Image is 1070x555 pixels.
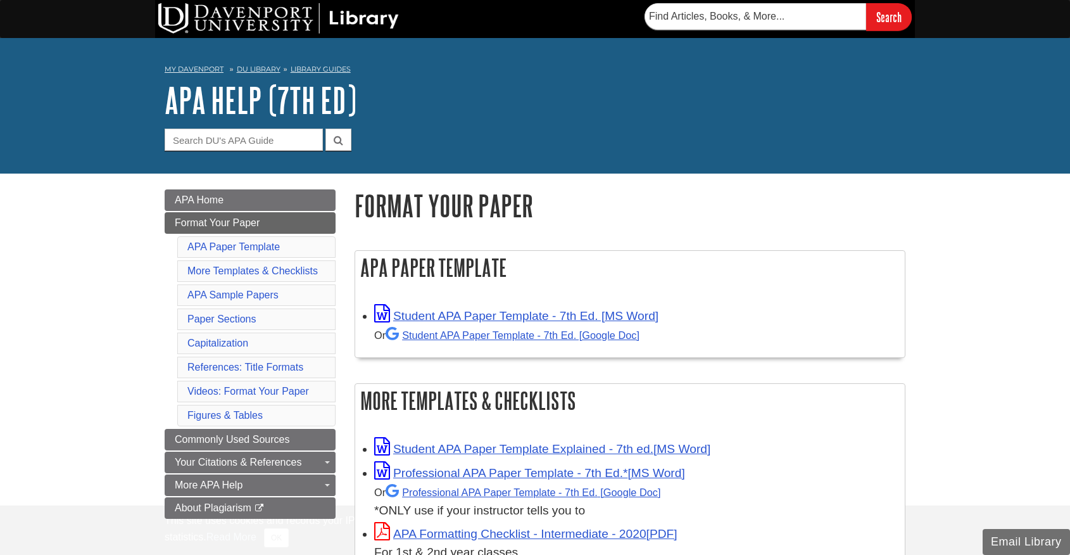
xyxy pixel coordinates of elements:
[374,487,660,498] small: Or
[187,265,318,276] a: More Templates & Checklists
[645,3,912,30] form: Searches DU Library's articles, books, and more
[175,502,251,513] span: About Plagiarism
[165,64,223,75] a: My Davenport
[175,480,242,490] span: More APA Help
[374,309,658,322] a: Link opens in new window
[165,189,336,519] div: Guide Page Menu
[165,475,336,496] a: More APA Help
[374,466,685,480] a: Link opens in new window
[187,410,263,421] a: Figures & Tables
[187,338,248,348] a: Capitalization
[355,384,905,418] h2: More Templates & Checklists
[187,362,303,373] a: References: Title Formats
[165,189,336,211] a: APA Home
[355,189,905,222] h1: Format Your Paper
[165,212,336,234] a: Format Your Paper
[187,290,279,300] a: APA Sample Papers
[374,483,898,520] div: *ONLY use if your instructor tells you to
[165,497,336,519] a: About Plagiarism
[175,217,260,228] span: Format Your Paper
[866,3,912,30] input: Search
[165,452,336,473] a: Your Citations & References
[187,241,280,252] a: APA Paper Template
[165,129,323,151] input: Search DU's APA Guide
[386,487,660,498] a: Professional APA Paper Template - 7th Ed.
[374,442,710,456] a: Link opens in new window
[175,434,289,445] span: Commonly Used Sources
[291,65,351,73] a: Library Guides
[374,329,639,341] small: Or
[165,61,905,81] nav: breadcrumb
[165,429,336,450] a: Commonly Used Sources
[158,3,399,34] img: DU Library
[187,314,256,324] a: Paper Sections
[187,386,309,397] a: Videos: Format Your Paper
[237,65,280,73] a: DU Library
[645,3,866,30] input: Find Articles, Books, & More...
[386,329,639,341] a: Student APA Paper Template - 7th Ed. [Google Doc]
[374,527,677,540] a: Link opens in new window
[355,251,905,284] h2: APA Paper Template
[165,80,356,120] a: APA Help (7th Ed)
[175,195,223,205] span: APA Home
[175,457,301,468] span: Your Citations & References
[254,504,265,513] i: This link opens in a new window
[983,529,1070,555] button: Email Library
